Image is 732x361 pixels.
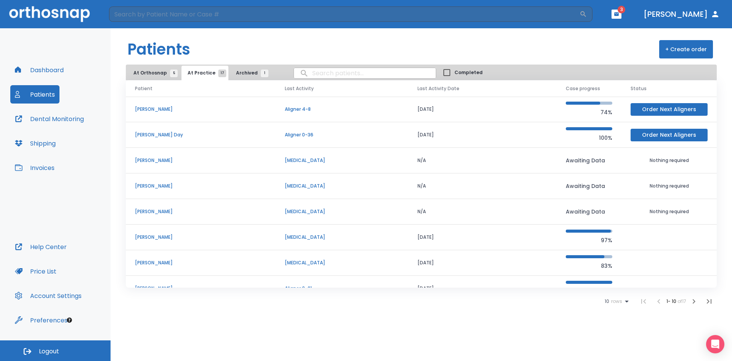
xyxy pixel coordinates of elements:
p: [PERSON_NAME] [135,259,266,266]
button: Help Center [10,238,71,256]
span: Completed [454,69,483,76]
p: Nothing required [631,183,708,189]
button: Shipping [10,134,60,152]
span: 1 [261,70,268,77]
span: 5 [170,70,178,77]
button: Price List [10,262,61,280]
p: [MEDICAL_DATA] [285,234,399,241]
div: Open Intercom Messenger [706,335,724,353]
td: [DATE] [408,250,557,276]
span: of 17 [677,298,686,304]
span: At Orthosnap [133,70,174,76]
p: Aligner 4-8 [285,106,399,113]
p: 74% [566,108,612,117]
input: search [294,66,436,81]
div: tabs [127,66,272,80]
input: Search by Patient Name or Case # [109,6,579,22]
button: Dashboard [10,61,68,79]
h1: Patients [127,38,190,61]
p: [PERSON_NAME] [135,183,266,189]
td: N/A [408,199,557,225]
button: Preferences [10,311,72,329]
button: + Create order [659,40,713,58]
p: 100% [566,287,612,296]
p: Awaiting Data [566,156,612,165]
td: [DATE] [408,122,557,148]
span: 3 [618,6,625,13]
button: Order Next Aligners [631,129,708,141]
span: 10 [605,299,609,304]
button: Dental Monitoring [10,110,88,128]
p: 100% [566,133,612,142]
span: Patient [135,85,152,92]
span: 17 [218,70,226,77]
span: 1 - 10 [666,298,677,304]
p: Nothing required [631,208,708,215]
p: 97% [566,236,612,245]
span: Last Activity [285,85,314,92]
p: Awaiting Data [566,181,612,191]
p: [MEDICAL_DATA] [285,259,399,266]
p: Awaiting Data [566,207,612,216]
button: Order Next Aligners [631,103,708,116]
td: [DATE] [408,97,557,122]
p: [PERSON_NAME] [135,157,266,164]
p: [PERSON_NAME] [135,106,266,113]
p: [MEDICAL_DATA] [285,157,399,164]
button: [PERSON_NAME] [640,7,723,21]
div: Tooltip anchor [66,317,73,324]
span: Status [631,85,647,92]
p: [PERSON_NAME] [135,285,266,292]
span: Logout [39,347,59,356]
span: Archived [236,70,265,76]
td: N/A [408,173,557,199]
p: [PERSON_NAME] [135,234,266,241]
button: Patients [10,85,59,104]
p: [PERSON_NAME] [135,208,266,215]
p: [MEDICAL_DATA] [285,183,399,189]
td: [DATE] [408,225,557,250]
button: Account Settings [10,287,86,305]
span: Last Activity Date [417,85,459,92]
p: [MEDICAL_DATA] [285,208,399,215]
p: 83% [566,261,612,270]
td: N/A [408,148,557,173]
p: Nothing required [631,157,708,164]
td: [DATE] [408,276,557,301]
span: At Practice [188,70,222,76]
span: rows [609,299,622,304]
p: Aligner 0-36 [285,131,399,138]
p: [PERSON_NAME] Day [135,131,266,138]
span: Case progress [566,85,600,92]
img: Orthosnap [9,6,90,22]
button: Invoices [10,159,59,177]
p: Aligner 0-21 [285,285,399,292]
